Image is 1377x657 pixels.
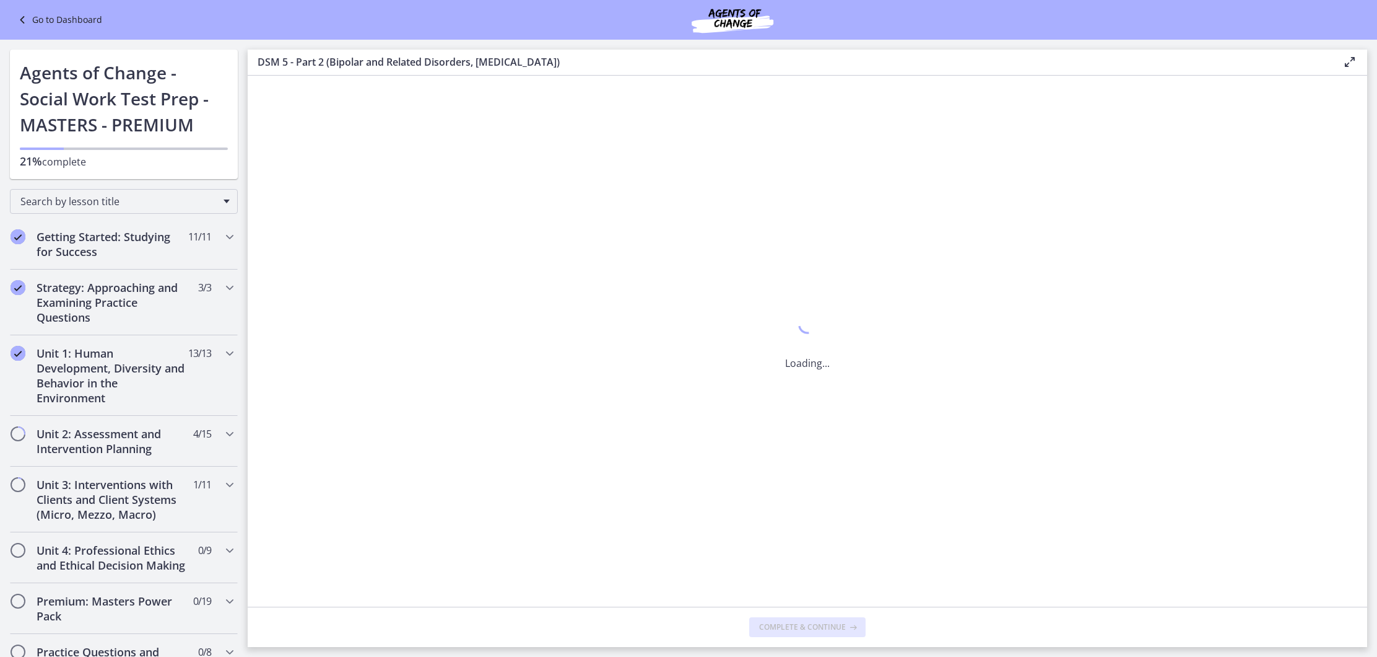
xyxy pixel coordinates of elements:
span: 0 / 19 [193,594,211,609]
p: complete [20,154,228,169]
i: Completed [11,280,25,295]
h2: Unit 4: Professional Ethics and Ethical Decision Making [37,543,188,573]
h1: Agents of Change - Social Work Test Prep - MASTERS - PREMIUM [20,60,228,138]
h2: Unit 2: Assessment and Intervention Planning [37,426,188,456]
span: 13 / 13 [188,346,211,361]
div: Search by lesson title [10,189,238,214]
span: 21% [20,154,42,169]
span: 3 / 3 [198,280,211,295]
span: Complete & continue [759,622,846,632]
i: Completed [11,229,25,244]
div: 1 [785,312,830,341]
span: 1 / 11 [193,477,211,492]
span: 4 / 15 [193,426,211,441]
img: Agents of Change [658,5,807,35]
p: Loading... [785,356,830,371]
i: Completed [11,346,25,361]
span: 11 / 11 [188,229,211,244]
a: Go to Dashboard [15,12,102,27]
h3: DSM 5 - Part 2 (Bipolar and Related Disorders, [MEDICAL_DATA]) [258,55,1323,69]
span: Search by lesson title [20,195,217,208]
h2: Premium: Masters Power Pack [37,594,188,624]
h2: Getting Started: Studying for Success [37,229,188,259]
span: 0 / 9 [198,543,211,558]
h2: Strategy: Approaching and Examining Practice Questions [37,280,188,325]
button: Complete & continue [749,617,866,637]
h2: Unit 3: Interventions with Clients and Client Systems (Micro, Mezzo, Macro) [37,477,188,522]
h2: Unit 1: Human Development, Diversity and Behavior in the Environment [37,346,188,405]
